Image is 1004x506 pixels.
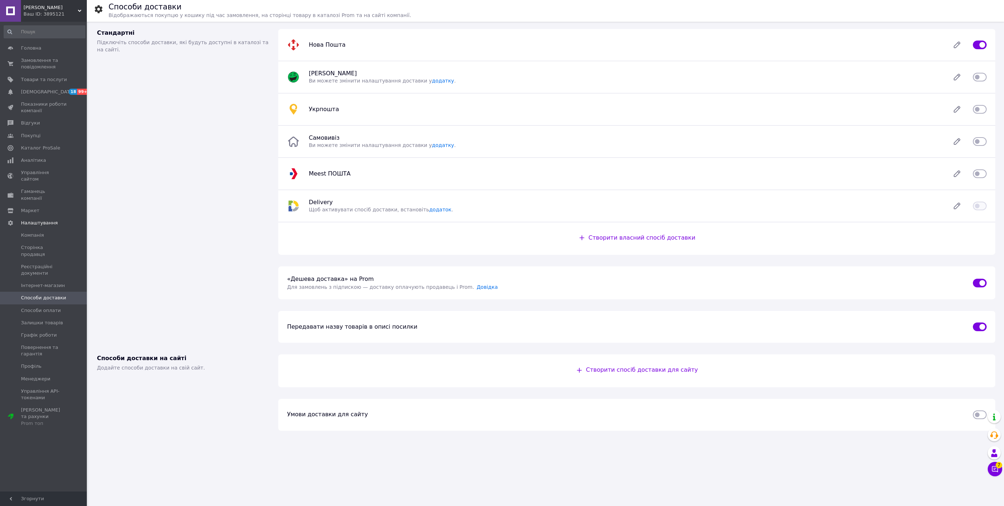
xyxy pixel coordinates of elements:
[309,142,456,148] span: Ви можете змінити налаштування доставки у .
[21,169,67,182] span: Управління сайтом
[21,220,58,226] span: Налаштування
[69,89,77,95] span: 18
[21,76,67,83] span: Товари та послуги
[21,388,67,401] span: Управління API-токенами
[429,207,452,212] a: додаток
[287,275,374,282] span: «Дешева доставка» на Prom
[21,420,67,427] div: Prom топ
[24,11,87,17] div: Ваш ID: 3895121
[287,284,474,290] span: Для замовлень з підпискою — доставку оплачують продавець і Prom .
[309,170,351,177] span: Meest ПОШТА
[21,282,65,289] span: Інтернет-магазин
[21,363,42,370] span: Профіль
[589,234,695,241] span: Створити власний спосіб доставки
[77,89,89,95] span: 99+
[21,45,41,51] span: Головна
[21,101,67,114] span: Показники роботи компанії
[21,57,67,70] span: Замовлення та повідомлення
[309,207,453,212] span: Щоб активувати спосіб доставки, встановіть .
[109,12,411,18] span: Відображаються покупцю у кошику під час замовлення, на сторінці товару в каталозі Prom та на сайт...
[21,132,41,139] span: Покупці
[109,3,182,11] h1: Способи доставки
[4,25,85,38] input: Пошук
[21,207,39,214] span: Маркет
[287,323,417,330] span: Передавати назву товарів в описі посилки
[287,411,368,418] span: Умови доставки для сайту
[432,78,454,84] a: додатку
[432,142,454,148] a: додатку
[988,462,1002,476] button: Чат з покупцем7
[996,462,1002,468] span: 7
[309,78,456,84] span: Ви можете змінити налаштування доставки у .
[21,376,50,382] span: Менеджери
[309,106,339,113] span: Укрпошта
[21,407,67,427] span: [PERSON_NAME] та рахунки
[309,70,357,77] span: [PERSON_NAME]
[21,332,57,338] span: Графік роботи
[586,366,698,373] span: Створити спосіб доставки для сайту
[309,134,339,141] span: Самовивіз
[21,157,46,164] span: Аналітика
[21,263,67,277] span: Реєстраційні документи
[97,355,186,362] span: Способи доставки на сайті
[21,344,67,357] span: Повернення та гарантія
[21,295,66,301] span: Способи доставки
[21,244,67,257] span: Сторінка продавця
[21,89,75,95] span: [DEMOGRAPHIC_DATA]
[21,307,61,314] span: Способи оплати
[21,188,67,201] span: Гаманець компанії
[97,39,268,52] span: Підключіть способи доставки, які будуть доступні в каталозі та на сайті.
[21,120,40,126] span: Відгуки
[309,199,332,206] span: Delivery
[21,320,63,326] span: Залишки товарів
[476,284,497,290] a: Довідка
[97,365,205,371] span: Додайте способи доставки на свій сайт.
[309,41,346,48] span: Нова Пошта
[24,4,78,11] span: Смарт Х
[21,232,44,239] span: Компанія
[97,29,135,36] span: Стандартні
[21,145,60,151] span: Каталог ProSale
